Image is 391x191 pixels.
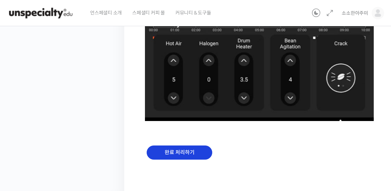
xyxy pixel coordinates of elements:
[63,144,71,150] span: 대화
[342,10,368,16] span: 소소한아주미
[89,134,133,151] a: 설정
[147,145,212,160] input: 완료 처리하기
[46,134,89,151] a: 대화
[22,144,26,150] span: 홈
[107,144,115,150] span: 설정
[2,134,46,151] a: 홈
